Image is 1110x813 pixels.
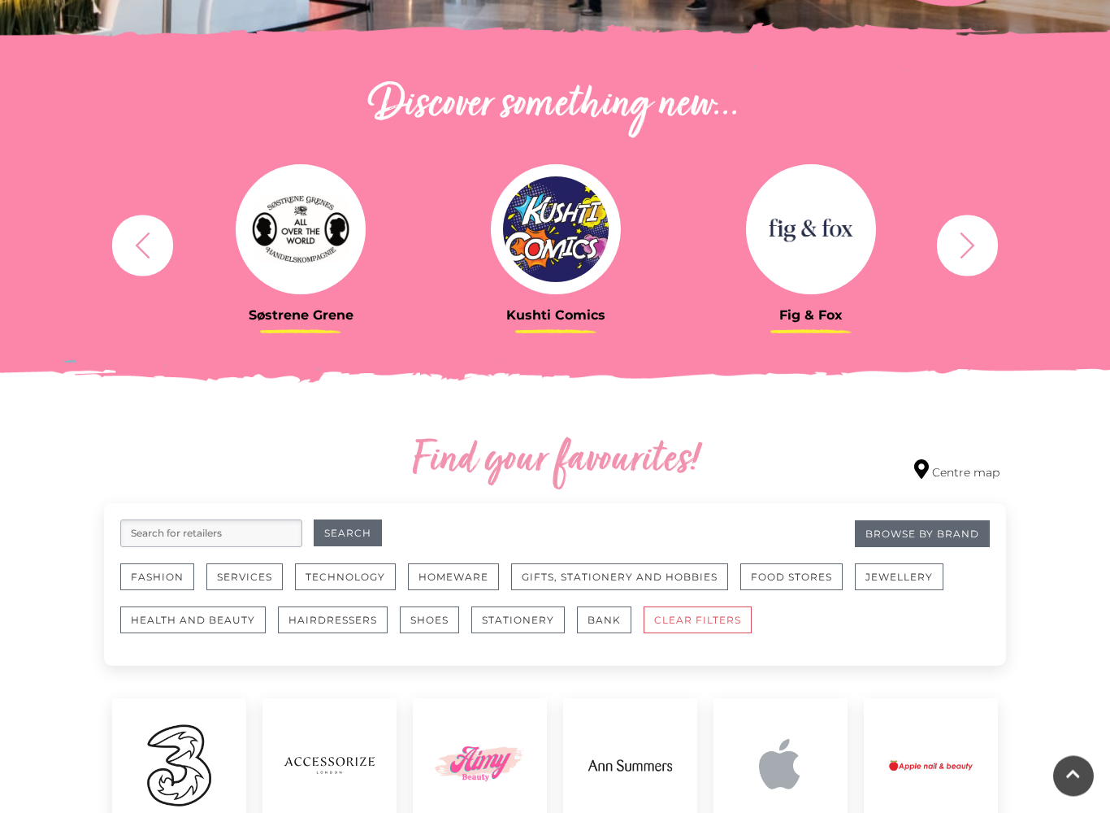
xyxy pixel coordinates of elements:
[295,564,396,591] button: Technology
[740,564,855,607] a: Food Stores
[914,460,999,482] a: Centre map
[120,564,194,591] button: Fashion
[278,607,400,650] a: Hairdressers
[740,564,843,591] button: Food Stores
[278,607,388,634] button: Hairdressers
[855,521,990,548] a: Browse By Brand
[120,607,278,650] a: Health and Beauty
[400,607,471,650] a: Shoes
[855,564,956,607] a: Jewellery
[120,564,206,607] a: Fashion
[577,607,631,634] button: Bank
[696,308,926,324] h3: Fig & Fox
[471,607,565,634] button: Stationery
[400,607,459,634] button: Shoes
[120,520,302,548] input: Search for retailers
[440,308,671,324] h3: Kushti Comics
[440,165,671,324] a: Kushti Comics
[314,520,382,547] button: Search
[644,607,764,650] a: CLEAR FILTERS
[104,80,1006,133] h2: Discover something new...
[206,564,295,607] a: Services
[511,564,728,591] button: Gifts, Stationery and Hobbies
[185,308,416,324] h3: Søstrene Grene
[511,564,740,607] a: Gifts, Stationery and Hobbies
[471,607,577,650] a: Stationery
[185,165,416,324] a: Søstrene Grene
[408,564,499,591] button: Homeware
[577,607,644,650] a: Bank
[408,564,511,607] a: Homeware
[120,607,266,634] button: Health and Beauty
[295,564,408,607] a: Technology
[258,436,852,488] h2: Find your favourites!
[644,607,752,634] button: CLEAR FILTERS
[696,165,926,324] a: Fig & Fox
[855,564,943,591] button: Jewellery
[206,564,283,591] button: Services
